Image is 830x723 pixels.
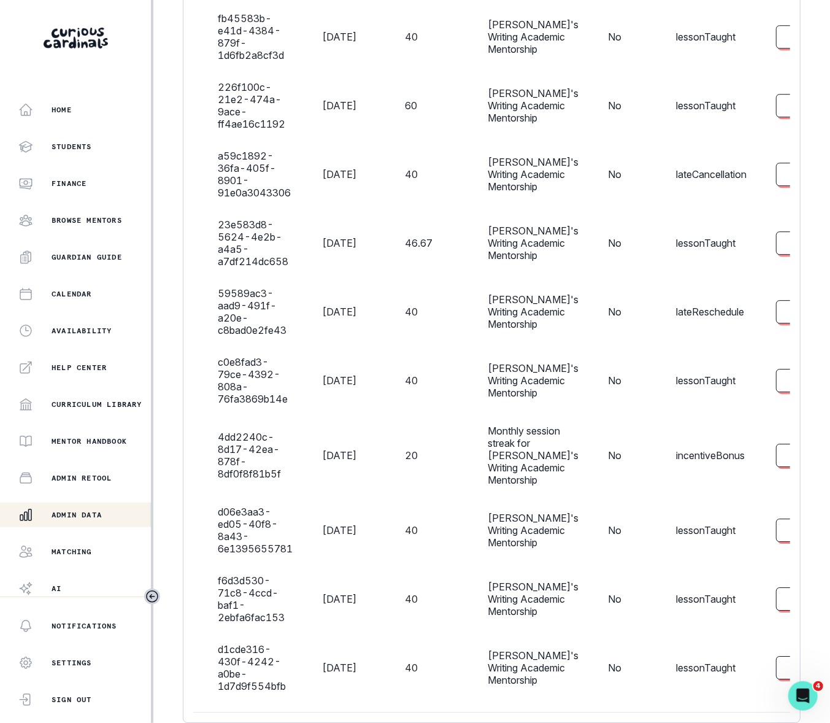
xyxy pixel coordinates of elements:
[661,140,761,209] td: lateCancellation
[473,565,593,633] td: [PERSON_NAME]'s Writing Academic Mentorship
[473,71,593,140] td: [PERSON_NAME]'s Writing Academic Mentorship
[52,105,72,115] p: Home
[390,277,473,346] td: 40
[52,584,61,593] p: AI
[661,2,761,71] td: lessonTaught
[52,547,92,557] p: Matching
[593,565,661,633] td: No
[218,574,293,624] div: f6d3d530-71c8-4ccd-baf1-2ebfa6fac153
[593,140,661,209] td: No
[390,565,473,633] td: 40
[661,346,761,415] td: lessonTaught
[473,633,593,702] td: [PERSON_NAME]'s Writing Academic Mentorship
[218,287,293,336] div: 59589ac3-aad9-491f-a20e-c8bad0e2fe43
[307,277,390,346] td: [DATE]
[390,346,473,415] td: 40
[473,140,593,209] td: [PERSON_NAME]'s Writing Academic Mentorship
[661,415,761,496] td: incentiveBonus
[52,179,86,188] p: Finance
[52,363,107,373] p: Help Center
[52,658,92,668] p: Settings
[813,681,823,691] span: 4
[473,496,593,565] td: [PERSON_NAME]'s Writing Academic Mentorship
[218,150,293,199] div: a59c1892-36fa-405f-8901-91e0a3043306
[593,496,661,565] td: No
[390,209,473,277] td: 46.67
[661,277,761,346] td: lateReschedule
[473,2,593,71] td: [PERSON_NAME]'s Writing Academic Mentorship
[52,436,127,446] p: Mentor Handbook
[307,140,390,209] td: [DATE]
[390,2,473,71] td: 40
[473,277,593,346] td: [PERSON_NAME]'s Writing Academic Mentorship
[307,415,390,496] td: [DATE]
[593,415,661,496] td: No
[390,71,473,140] td: 60
[307,633,390,702] td: [DATE]
[52,621,117,631] p: Notifications
[218,12,293,61] div: fb45583b-e41d-4384-879f-1d6fb2a8cf3d
[661,209,761,277] td: lessonTaught
[661,633,761,702] td: lessonTaught
[52,510,102,520] p: Admin Data
[307,2,390,71] td: [DATE]
[307,346,390,415] td: [DATE]
[593,346,661,415] td: No
[52,695,92,705] p: Sign Out
[390,415,473,496] td: 20
[218,506,293,555] div: d06e3aa3-ed05-40f8-8a43-6e1395655781
[473,346,593,415] td: [PERSON_NAME]'s Writing Academic Mentorship
[661,71,761,140] td: lessonTaught
[473,415,593,496] td: Monthly session streak for [PERSON_NAME]'s Writing Academic Mentorship
[52,400,142,409] p: Curriculum Library
[307,71,390,140] td: [DATE]
[661,496,761,565] td: lessonTaught
[52,473,112,483] p: Admin Retool
[218,643,293,692] div: d1cde316-430f-4242-a0be-1d7d9f554bfb
[52,252,122,262] p: Guardian Guide
[593,633,661,702] td: No
[593,71,661,140] td: No
[593,2,661,71] td: No
[593,209,661,277] td: No
[218,431,293,480] div: 4dd2240c-8d17-42ea-878f-8df0f8f81b5f
[390,496,473,565] td: 40
[52,142,92,152] p: Students
[307,496,390,565] td: [DATE]
[44,28,108,48] img: Curious Cardinals Logo
[144,589,160,605] button: Toggle sidebar
[52,215,122,225] p: Browse Mentors
[52,326,112,336] p: Availability
[593,277,661,346] td: No
[307,209,390,277] td: [DATE]
[390,140,473,209] td: 40
[473,209,593,277] td: [PERSON_NAME]'s Writing Academic Mentorship
[218,218,293,268] div: 23e583d8-5624-4e2b-a4a5-a7df214dc658
[218,356,293,405] div: c0e8fad3-79ce-4392-808a-76fa3869b14e
[307,565,390,633] td: [DATE]
[218,81,293,130] div: 226f100c-21e2-474a-9ace-ff4ae16c1192
[52,289,92,299] p: Calendar
[390,633,473,702] td: 40
[788,681,818,711] iframe: Intercom live chat
[661,565,761,633] td: lessonTaught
